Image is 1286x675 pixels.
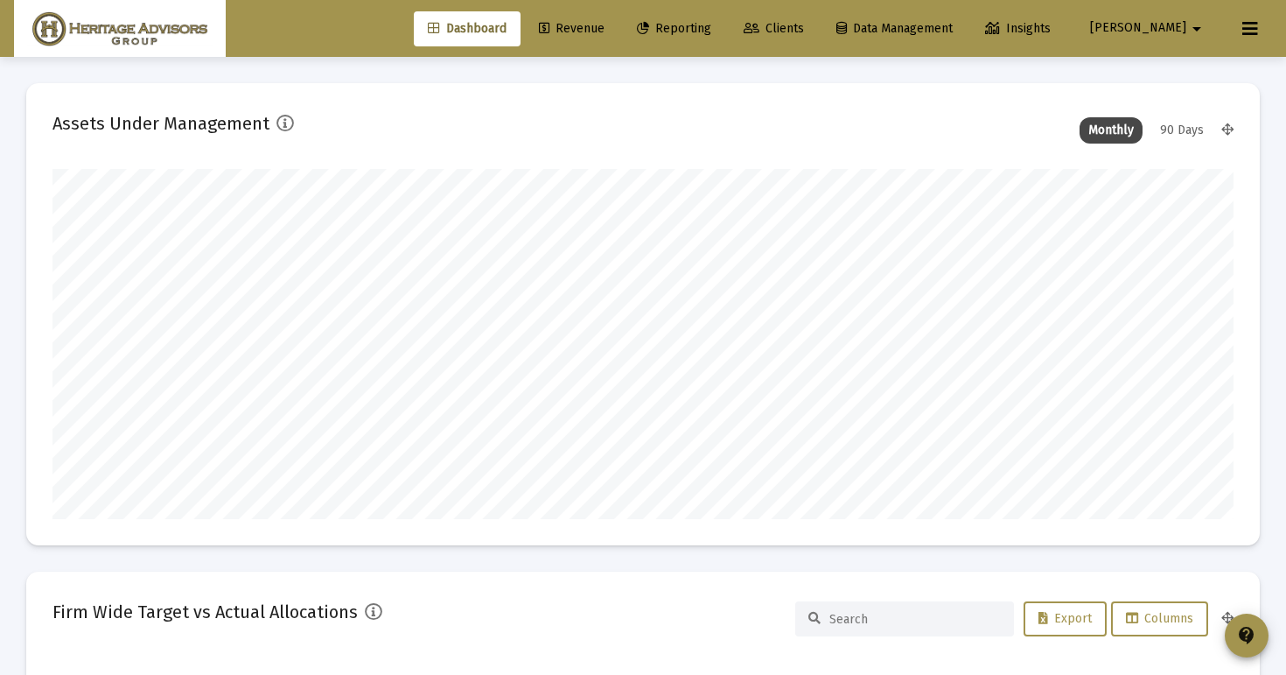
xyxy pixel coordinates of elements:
[822,11,967,46] a: Data Management
[836,21,953,36] span: Data Management
[52,109,269,137] h2: Assets Under Management
[637,21,711,36] span: Reporting
[744,21,804,36] span: Clients
[730,11,818,46] a: Clients
[1151,117,1213,144] div: 90 Days
[829,612,1001,627] input: Search
[1186,11,1207,46] mat-icon: arrow_drop_down
[27,11,213,46] img: Dashboard
[1069,11,1228,46] button: [PERSON_NAME]
[1236,625,1257,646] mat-icon: contact_support
[1126,611,1193,626] span: Columns
[1038,611,1092,626] span: Export
[623,11,725,46] a: Reporting
[1111,601,1208,636] button: Columns
[985,21,1051,36] span: Insights
[539,21,605,36] span: Revenue
[525,11,619,46] a: Revenue
[1080,117,1143,144] div: Monthly
[971,11,1065,46] a: Insights
[1090,21,1186,36] span: [PERSON_NAME]
[1024,601,1107,636] button: Export
[428,21,507,36] span: Dashboard
[414,11,521,46] a: Dashboard
[52,598,358,626] h2: Firm Wide Target vs Actual Allocations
